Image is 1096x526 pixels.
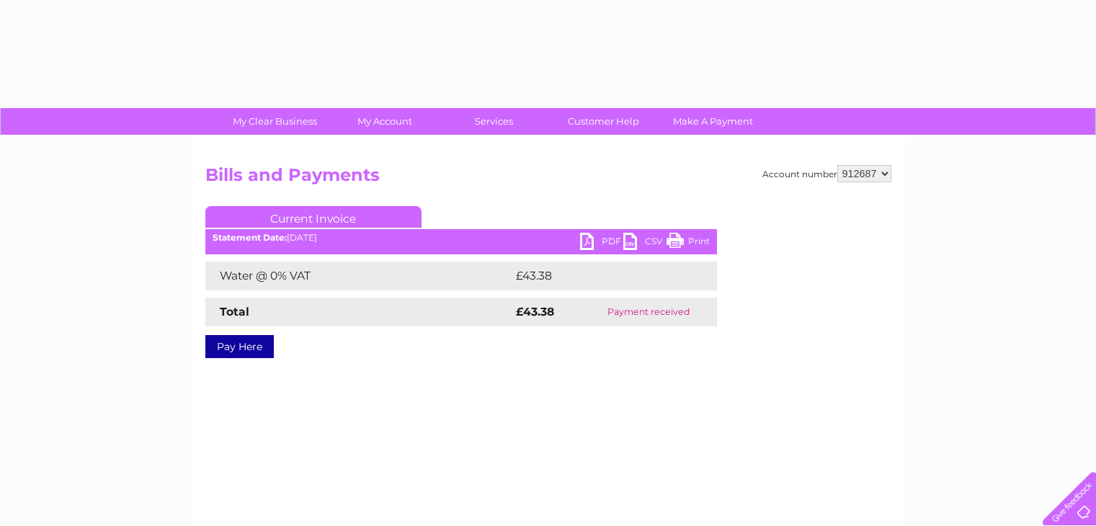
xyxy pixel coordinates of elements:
a: Customer Help [544,108,663,135]
a: My Clear Business [215,108,334,135]
b: Statement Date: [213,232,287,243]
a: CSV [623,233,667,254]
a: PDF [580,233,623,254]
a: My Account [325,108,444,135]
strong: Total [220,305,249,318]
a: Print [667,233,710,254]
td: £43.38 [512,262,687,290]
td: Water @ 0% VAT [205,262,512,290]
strong: £43.38 [516,305,554,318]
div: Account number [762,165,891,182]
a: Make A Payment [654,108,772,135]
a: Pay Here [205,335,274,358]
a: Services [435,108,553,135]
td: Payment received [581,298,716,326]
div: [DATE] [205,233,717,243]
h2: Bills and Payments [205,165,891,192]
a: Current Invoice [205,206,422,228]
